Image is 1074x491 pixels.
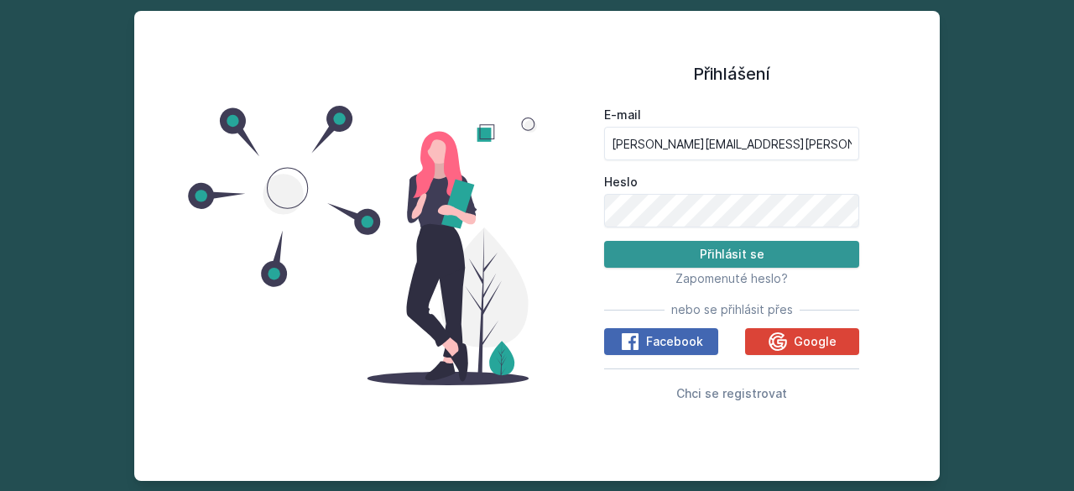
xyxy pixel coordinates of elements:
[676,386,787,400] span: Chci se registrovat
[604,328,718,355] button: Facebook
[675,271,788,285] span: Zapomenuté heslo?
[745,328,859,355] button: Google
[604,61,859,86] h1: Přihlášení
[646,333,703,350] span: Facebook
[676,383,787,403] button: Chci se registrovat
[794,333,837,350] span: Google
[604,241,859,268] button: Přihlásit se
[604,127,859,160] input: Tvoje e-mailová adresa
[604,107,859,123] label: E-mail
[671,301,793,318] span: nebo se přihlásit přes
[604,174,859,191] label: Heslo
